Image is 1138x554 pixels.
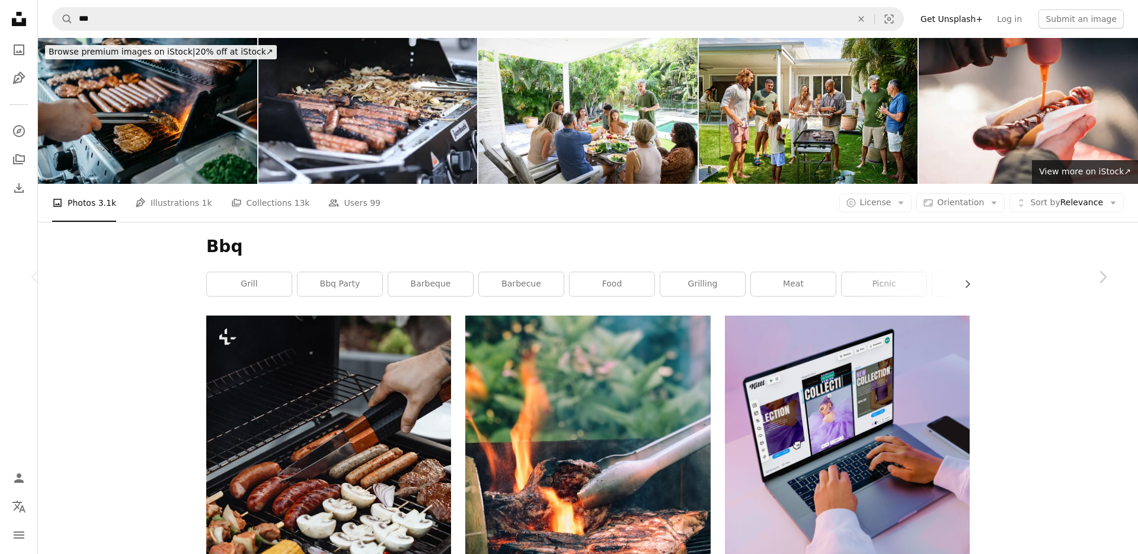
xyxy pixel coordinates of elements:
a: Next [1067,220,1138,334]
a: Explore [7,119,31,143]
img: Back yard barbecue in Byron Bay, New South Wales [699,38,918,184]
span: Orientation [937,198,984,207]
a: Collections 13k [231,184,310,222]
button: Language [7,495,31,518]
a: Illustrations 1k [135,184,212,222]
a: Users 99 [328,184,381,222]
button: Search Unsplash [53,8,73,30]
a: meat [751,272,836,296]
a: bbq party [298,272,382,296]
a: gray metal tong and grilled meat with fire [465,474,710,485]
a: barbecue [479,272,564,296]
a: grill [207,272,292,296]
a: Photos [7,38,31,62]
span: Sort by [1030,198,1060,207]
button: License [839,193,912,212]
span: Relevance [1030,197,1103,209]
a: a person cooking food on top of a grill [206,494,451,505]
h1: Bbq [206,236,970,257]
a: Log in [990,9,1029,28]
span: View more on iStock ↗ [1039,167,1131,176]
img: Woman pouring tomato sauce, mayonnaise and mustard on a grilled pork sausage Bratwurst at a Germa... [919,38,1138,184]
span: License [860,198,891,207]
a: Illustrations [7,66,31,90]
a: Download History [7,176,31,200]
button: Sort byRelevance [1009,193,1124,212]
img: Grilling Meat and Hot Dogs on Gas Barbecue Grill [38,38,257,184]
span: 99 [370,196,381,209]
span: 1k [202,196,212,209]
button: Clear [848,8,874,30]
span: 20% off at iStock ↗ [49,47,273,56]
img: Multi-generation family enjoying food at reunion [478,38,698,184]
a: barbeque [388,272,473,296]
form: Find visuals sitewide [52,7,904,31]
a: bbq grill [932,272,1017,296]
a: Browse premium images on iStock|20% off at iStock↗ [38,38,284,66]
a: Log in / Sign up [7,466,31,490]
button: Visual search [875,8,903,30]
button: Orientation [916,193,1005,212]
span: Browse premium images on iStock | [49,47,195,56]
a: Collections [7,148,31,171]
a: food [570,272,654,296]
a: View more on iStock↗ [1032,160,1138,184]
button: scroll list to the right [957,272,970,296]
a: picnic [842,272,926,296]
a: grilling [660,272,745,296]
span: 13k [295,196,310,209]
a: Get Unsplash+ [913,9,990,28]
button: Menu [7,523,31,547]
button: Submit an image [1038,9,1124,28]
img: cooking beef sausage with onions on the grill [258,38,478,184]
